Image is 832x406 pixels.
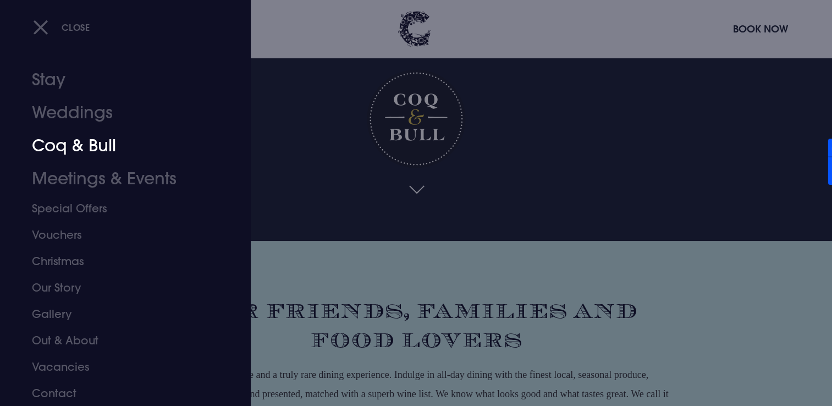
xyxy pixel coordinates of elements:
[32,327,206,354] a: Out & About
[32,354,206,380] a: Vacancies
[32,248,206,275] a: Christmas
[32,129,206,162] a: Coq & Bull
[32,195,206,222] a: Special Offers
[32,301,206,327] a: Gallery
[33,16,90,39] button: Close
[32,222,206,248] a: Vouchers
[32,275,206,301] a: Our Story
[62,21,90,33] span: Close
[32,162,206,195] a: Meetings & Events
[32,96,206,129] a: Weddings
[32,63,206,96] a: Stay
